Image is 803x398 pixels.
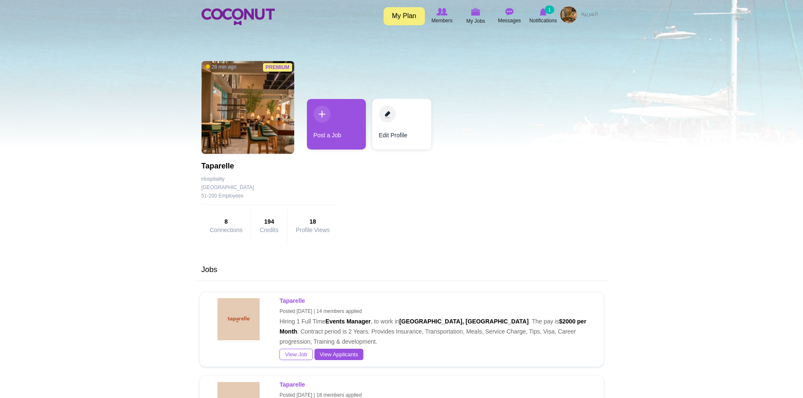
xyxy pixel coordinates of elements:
span: Premium [263,63,292,72]
strong: $2000 per Month [279,318,586,335]
div: 1 / 2 [307,99,366,154]
a: 8Connections [210,217,243,233]
small: Posted [DATE] | 18 members applied [279,392,362,398]
a: My Jobs My Jobs [459,6,493,26]
a: My Plan [384,7,425,25]
a: View Job [279,349,313,361]
a: View Applicants [314,349,364,361]
div: Hospitality [201,175,338,183]
img: Messages [505,8,514,16]
a: Notifications Notifications 1 [526,6,560,26]
img: Notifications [540,8,547,16]
span: Members [431,16,452,25]
span: My Jobs [466,17,485,25]
img: Browse Members [436,8,447,16]
span: Messages [498,16,521,25]
strong: 194 [260,217,278,226]
a: العربية [577,6,602,23]
a: Edit Profile [372,99,431,150]
strong: Taparelle [279,297,305,304]
small: 1 [545,5,554,14]
a: Messages Messages [493,6,526,26]
a: Taparelle [279,381,306,388]
div: 51-200 Employees [201,192,338,200]
span: Notifications [529,16,557,25]
h3: Jobs [197,266,606,274]
a: 18Profile Views [296,217,330,233]
a: Taparelle [279,297,306,304]
p: Hiring 1 Full Time , to work in . The pay is . Contract period is 2 Years. Provides Insurance, Tr... [279,296,591,347]
strong: 8 [210,217,243,226]
a: 194Credits [260,217,278,233]
span: 28 min ago [206,64,236,71]
strong: 18 [296,217,330,226]
strong: Events Manager [325,318,371,325]
small: Posted [DATE] | 14 members applied [279,308,362,314]
img: Home [201,8,275,25]
a: Post a Job [307,99,366,150]
img: My Jobs [471,8,481,16]
strong: [GEOGRAPHIC_DATA], [GEOGRAPHIC_DATA] [399,318,529,325]
a: Browse Members Members [425,6,459,26]
div: [GEOGRAPHIC_DATA] [201,183,254,192]
div: 2 / 2 [372,99,431,154]
h1: Taparelle [201,162,338,171]
strong: Taparelle [279,381,305,388]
